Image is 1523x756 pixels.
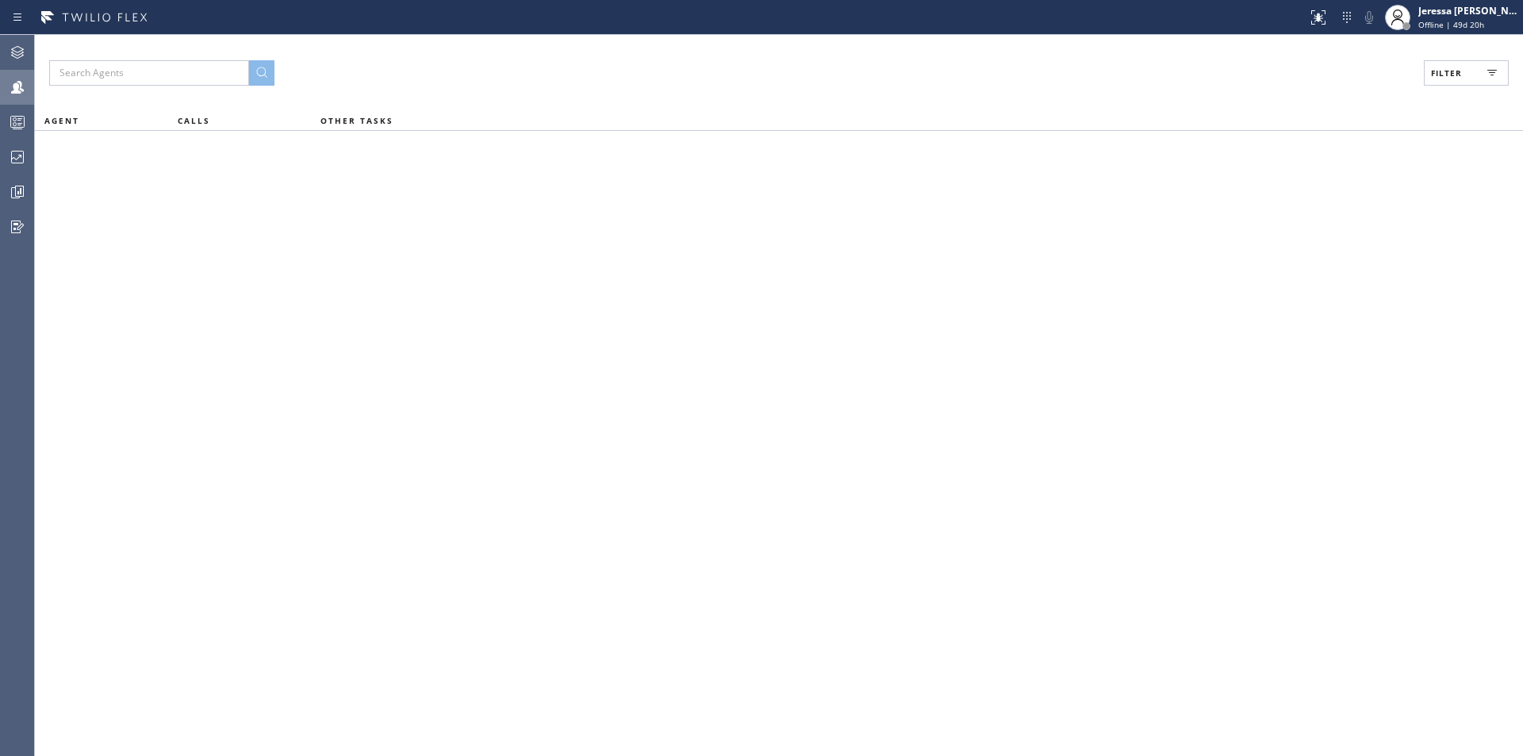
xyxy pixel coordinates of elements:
[49,60,249,86] input: Search Agents
[178,115,210,126] span: CALLS
[1418,19,1484,30] span: Offline | 49d 20h
[44,115,79,126] span: AGENT
[1358,6,1380,29] button: Mute
[1418,4,1518,17] div: Jeressa [PERSON_NAME]
[1424,60,1509,86] button: Filter
[1431,67,1462,79] span: Filter
[320,115,393,126] span: OTHER TASKS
